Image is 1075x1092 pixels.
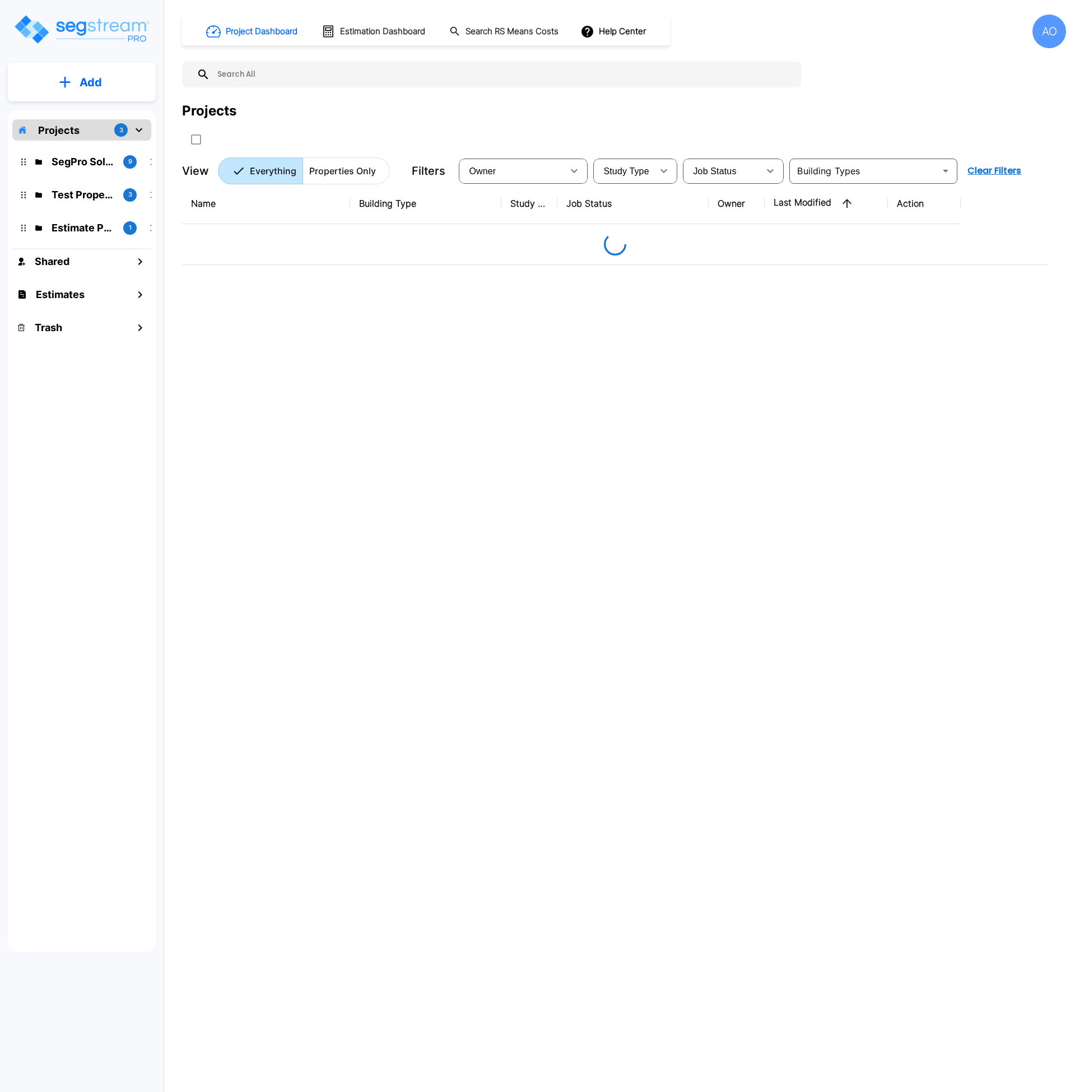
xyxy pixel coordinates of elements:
th: Study Type [501,183,557,224]
h1: Estimates [36,287,85,302]
button: SelectAll [185,128,207,151]
button: Everything [218,157,303,184]
span: Study Type [603,166,649,176]
button: Estimation Dashboard [317,20,431,43]
div: AO [1032,15,1066,48]
p: SegPro Solutions CSS [52,154,114,169]
h1: Project Dashboard [226,25,297,38]
div: Select [461,155,563,187]
p: Estimate Property [52,220,114,235]
h1: Shared [35,254,69,269]
th: Job Status [557,183,709,224]
input: Building Types [793,163,936,179]
img: Logo [13,13,150,45]
th: Name [182,183,350,224]
p: Test Property Folder [52,187,114,202]
button: Help Center [578,21,650,42]
button: Clear Filters [963,160,1026,182]
p: 9 [128,157,132,166]
button: Properties Only [303,157,390,184]
button: Open [938,163,953,179]
input: Search All [210,62,795,87]
div: Select [595,155,653,187]
span: Owner [469,166,496,176]
h1: Search RS Means Costs [466,25,559,38]
p: 1 [129,223,132,233]
div: Projects [182,101,236,121]
th: Last Modified [765,183,888,224]
p: Filters [412,162,445,179]
p: Projects [38,123,80,138]
p: Everything [250,164,296,178]
th: Owner [709,183,765,224]
h1: Trash [35,320,62,335]
div: Select [685,155,759,187]
p: View [182,162,209,179]
h1: Estimation Dashboard [340,25,425,38]
th: Action [888,183,961,224]
p: 3 [119,126,123,135]
button: Search RS Means Costs [445,21,565,43]
p: Properties Only [309,164,376,178]
p: Add [80,74,102,91]
th: Building Type [350,183,501,224]
span: Job Status [693,166,736,176]
button: Add [8,66,156,99]
div: Platform [218,157,390,184]
button: Project Dashboard [202,19,304,44]
p: 3 [128,190,132,199]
